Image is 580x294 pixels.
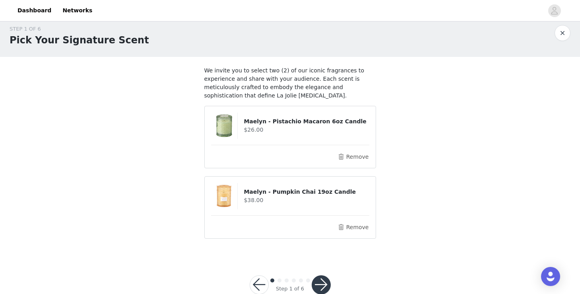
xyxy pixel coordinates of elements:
h4: Maelyn - Pistachio Macaron 6oz Candle [244,117,369,126]
div: Open Intercom Messenger [541,267,560,286]
button: Remove [337,222,369,232]
p: We invite you to select two (2) of our iconic fragrances to experience and share with your audien... [204,66,376,100]
div: Step 1 of 6 [276,285,304,293]
a: Dashboard [13,2,56,19]
img: Maelyn - Pistachio Macaron 6oz Candle [211,113,237,139]
div: STEP 1 OF 6 [10,25,149,33]
h4: Maelyn - Pumpkin Chai 19oz Candle [244,188,369,196]
img: Maelyn - Pumpkin Chai 19oz Candle [211,183,237,209]
h4: $38.00 [244,196,369,204]
button: Remove [337,152,369,162]
div: avatar [551,4,558,17]
h4: $26.00 [244,126,369,134]
a: Networks [58,2,97,19]
h1: Pick Your Signature Scent [10,33,149,47]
